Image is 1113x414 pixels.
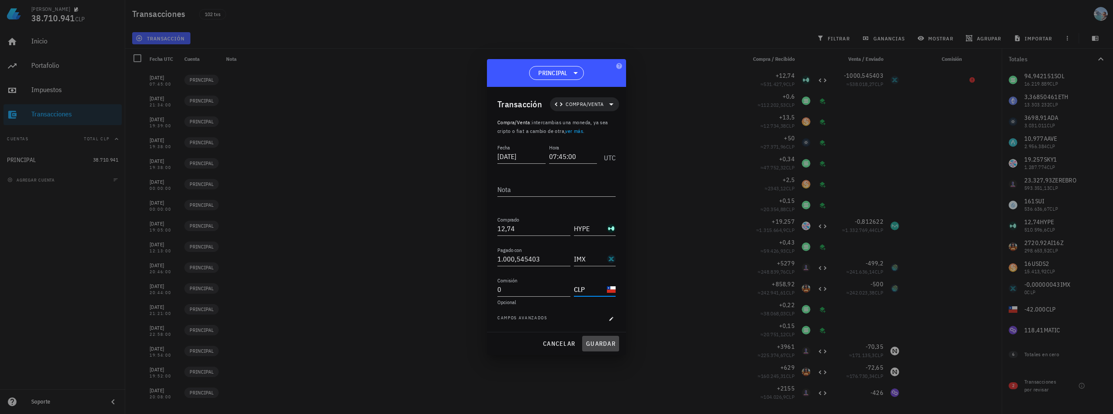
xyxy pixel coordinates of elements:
[497,277,517,284] label: Comisión
[574,252,605,266] input: Moneda
[538,69,567,77] span: PRINCIPAL
[549,144,559,151] label: Hora
[566,100,603,109] span: Compra/Venta
[497,118,616,136] p: :
[497,119,608,134] span: intercambias una moneda, ya sea cripto o fiat a cambio de otra, .
[497,247,522,253] label: Pagado con
[543,340,575,348] span: cancelar
[497,97,542,111] div: Transacción
[582,336,619,351] button: guardar
[607,285,616,294] div: CLP-icon
[607,255,616,263] div: IMX-icon
[574,222,605,235] input: Moneda
[497,144,510,151] label: Fecha
[497,119,530,126] span: Compra/Venta
[574,282,605,296] input: Moneda
[565,128,583,134] a: ver más
[497,315,547,323] span: Campos avanzados
[586,340,616,348] span: guardar
[497,216,519,223] label: Comprado
[497,300,616,305] div: Opcional
[607,224,616,233] div: HYPE-icon
[539,336,579,351] button: cancelar
[600,144,616,166] div: UTC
